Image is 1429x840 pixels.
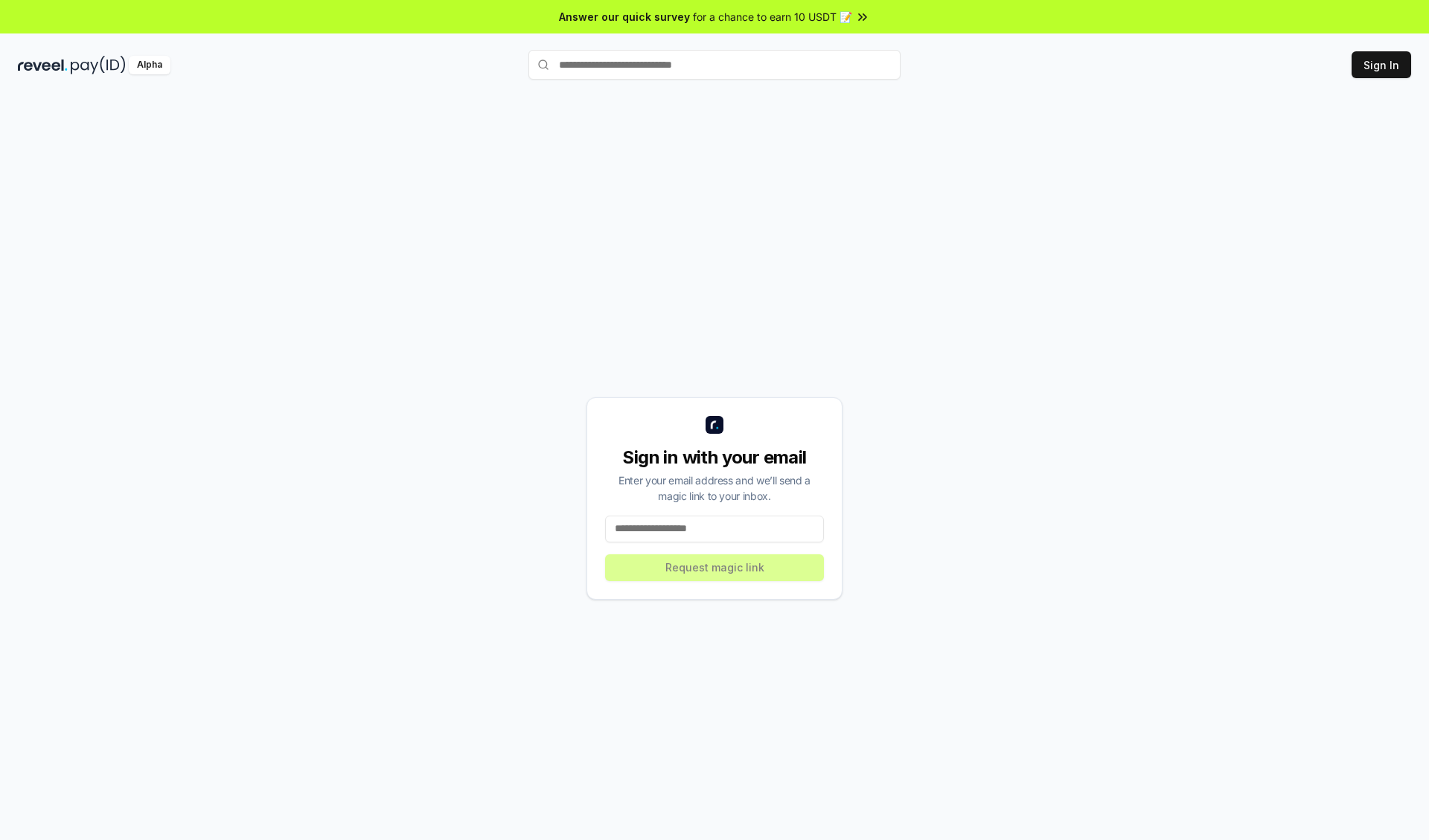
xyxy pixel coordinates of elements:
span: for a chance to earn 10 USDT 📝 [693,9,852,25]
div: Sign in with your email [605,446,824,469]
div: Alpha [129,56,170,74]
img: pay_id [71,56,126,74]
img: logo_small [706,416,723,434]
img: reveel_dark [18,56,68,74]
div: Enter your email address and we’ll send a magic link to your inbox. [605,472,824,504]
span: Answer our quick survey [559,9,690,25]
button: Sign In [1352,51,1411,78]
